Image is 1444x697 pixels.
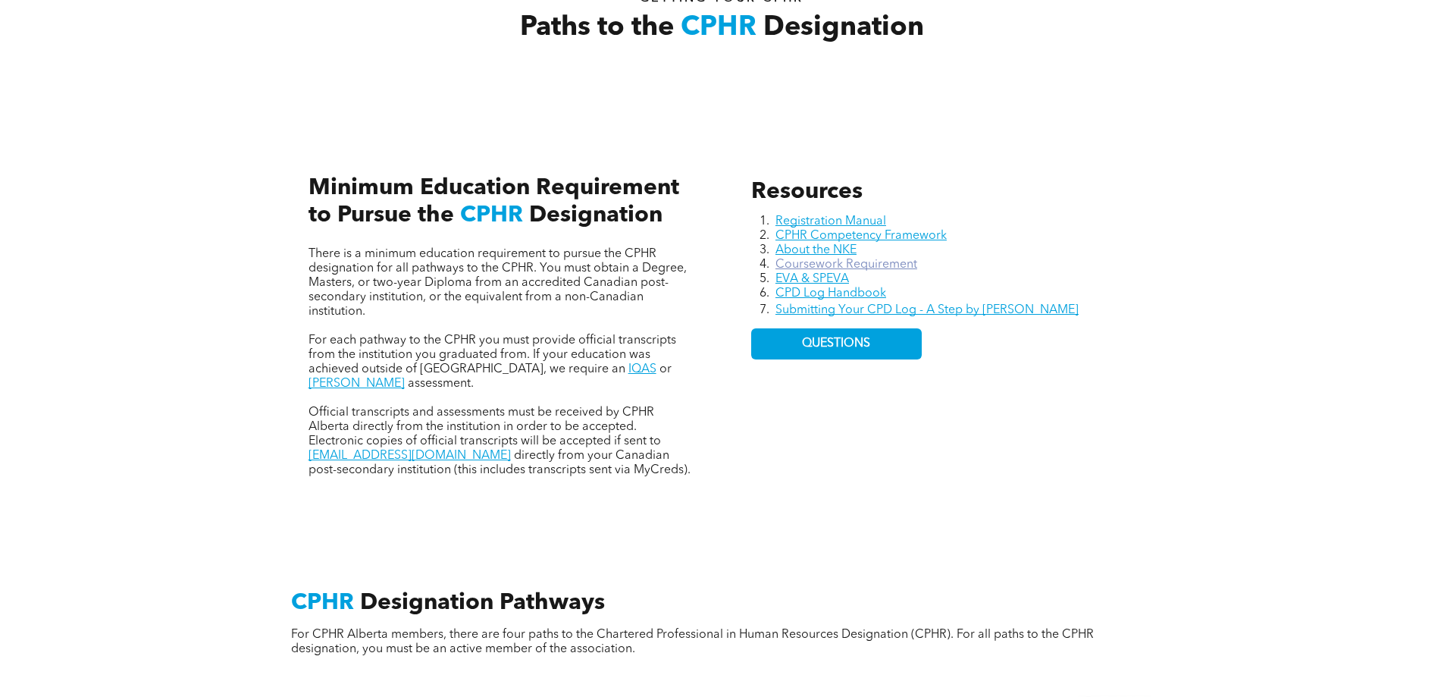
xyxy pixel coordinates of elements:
span: CPHR [681,14,756,42]
span: CPHR [291,592,354,614]
a: CPD Log Handbook [775,287,886,300]
span: assessment. [408,378,474,390]
span: Official transcripts and assessments must be received by CPHR Alberta directly from the instituti... [309,407,661,447]
span: QUESTIONS [802,337,870,351]
span: CPHR [460,204,523,227]
a: IQAS [628,363,656,375]
a: Coursework Requirement [775,259,917,271]
a: About the NKE [775,244,857,256]
span: Designation [763,14,924,42]
span: There is a minimum education requirement to pursue the CPHR designation for all pathways to the C... [309,248,687,318]
a: [PERSON_NAME] [309,378,405,390]
span: For CPHR Alberta members, there are four paths to the Chartered Professional in Human Resources D... [291,629,1094,655]
span: Designation Pathways [360,592,605,614]
span: Paths to the [520,14,674,42]
span: Designation [529,204,662,227]
span: For each pathway to the CPHR you must provide official transcripts from the institution you gradu... [309,334,676,375]
span: Minimum Education Requirement to Pursue the [309,177,679,227]
a: Submitting Your CPD Log - A Step by [PERSON_NAME] [775,304,1079,316]
a: QUESTIONS [751,328,922,359]
a: Registration Manual [775,215,886,228]
a: CPHR Competency Framework [775,230,947,242]
a: [EMAIL_ADDRESS][DOMAIN_NAME] [309,450,511,462]
span: or [659,363,672,375]
span: Resources [751,181,863,203]
a: EVA & SPEVA [775,273,849,285]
